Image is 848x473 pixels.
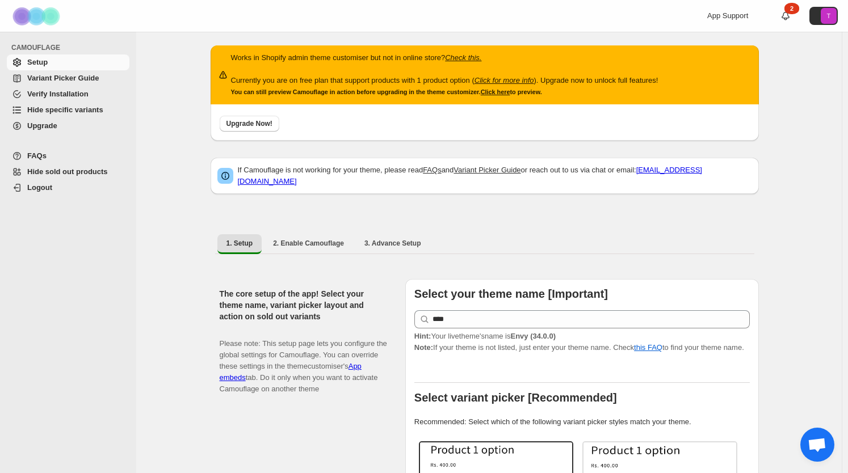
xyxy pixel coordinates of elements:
a: Hide sold out products [7,164,129,180]
h2: The core setup of the app! Select your theme name, variant picker layout and action on sold out v... [220,288,387,322]
span: 2. Enable Camouflage [273,239,344,248]
span: App Support [707,11,748,20]
span: Upgrade Now! [226,119,272,128]
a: Variant Picker Guide [454,166,520,174]
b: Select your theme name [Important] [414,288,608,300]
span: Your live theme's name is [414,332,556,340]
p: Please note: This setup page lets you configure the global settings for Camouflage. You can overr... [220,327,387,395]
a: Variant Picker Guide [7,70,129,86]
a: Upgrade [7,118,129,134]
span: Setup [27,58,48,66]
a: Click for more info [475,76,534,85]
div: Open chat [800,428,834,462]
a: FAQs [423,166,442,174]
span: Hide specific variants [27,105,103,114]
a: 2 [780,10,791,22]
span: Logout [27,183,52,192]
p: Recommended: Select which of the following variant picker styles match your theme. [414,416,750,428]
strong: Hint: [414,332,431,340]
small: You can still preview Camouflage in action before upgrading in the theme customizer. to preview. [231,88,542,95]
p: Currently you are on free plan that support products with 1 product option ( ). Upgrade now to un... [231,75,658,86]
p: If your theme is not listed, just enter your theme name. Check to find your theme name. [414,331,750,353]
span: 3. Advance Setup [364,239,421,248]
a: this FAQ [634,343,662,352]
p: Works in Shopify admin theme customiser but not in online store? [231,52,658,64]
a: Verify Installation [7,86,129,102]
span: Verify Installation [27,90,89,98]
a: Check this. [445,53,481,62]
a: Setup [7,54,129,70]
button: Upgrade Now! [220,116,279,132]
strong: Note: [414,343,433,352]
div: 2 [784,3,799,14]
span: Hide sold out products [27,167,108,176]
p: If Camouflage is not working for your theme, please read and or reach out to us via chat or email: [238,164,752,187]
a: FAQs [7,148,129,164]
span: Variant Picker Guide [27,74,99,82]
a: Click here [481,88,510,95]
span: 1. Setup [226,239,253,248]
a: Logout [7,180,129,196]
img: Camouflage [9,1,66,32]
a: Hide specific variants [7,102,129,118]
span: Upgrade [27,121,57,130]
text: T [827,12,831,19]
b: Select variant picker [Recommended] [414,391,617,404]
span: Avatar with initials T [821,8,837,24]
span: FAQs [27,151,47,160]
span: CAMOUFLAGE [11,43,131,52]
button: Avatar with initials T [809,7,838,25]
strong: Envy (34.0.0) [510,332,556,340]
